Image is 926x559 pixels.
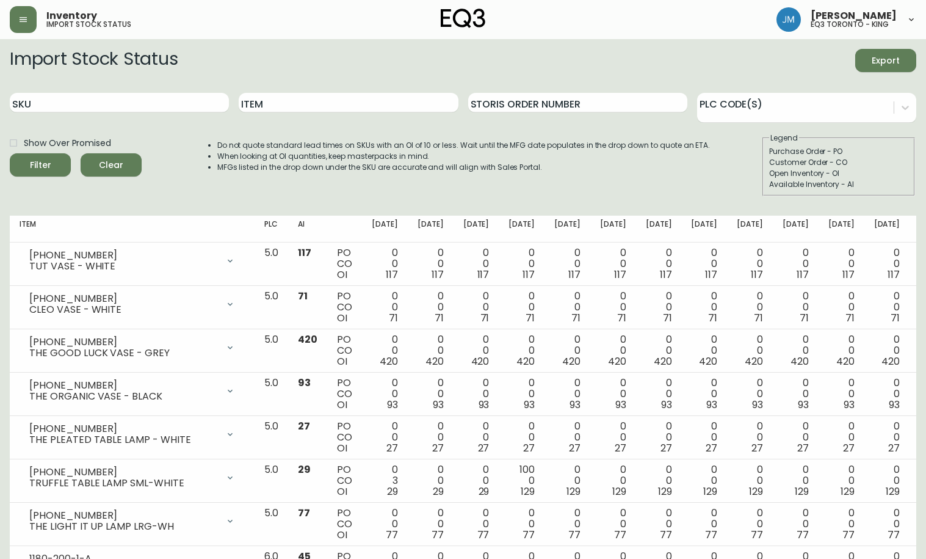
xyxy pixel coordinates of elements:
[751,528,763,542] span: 77
[20,421,245,448] div: [PHONE_NUMBER]THE PLEATED TABLE LAMP - WHITE
[433,398,444,412] span: 93
[646,421,672,454] div: 0 0
[418,291,444,324] div: 0 0
[433,484,444,499] span: 29
[855,49,916,72] button: Export
[435,311,444,325] span: 71
[337,378,352,411] div: PO CO
[298,419,310,433] span: 27
[681,216,727,243] th: [DATE]
[508,421,535,454] div: 0 0
[727,216,773,243] th: [DATE]
[737,421,763,454] div: 0 0
[372,464,398,497] div: 0 3
[337,484,347,499] span: OI
[828,247,855,280] div: 0 0
[554,421,581,454] div: 0 0
[844,398,855,412] span: 93
[614,268,626,282] span: 117
[790,354,809,368] span: 420
[769,168,908,179] div: Open Inventory - OI
[337,528,347,542] span: OI
[478,441,490,455] span: 27
[865,53,906,68] span: Export
[29,348,218,359] div: THE GOOD LUCK VASE - GREY
[418,247,444,280] div: 0 0
[29,250,218,261] div: [PHONE_NUMBER]
[255,373,288,416] td: 5.0
[298,376,311,390] span: 93
[737,378,763,411] div: 0 0
[337,398,347,412] span: OI
[888,528,900,542] span: 77
[614,528,626,542] span: 77
[769,146,908,157] div: Purchase Order - PO
[769,133,799,144] legend: Legend
[20,508,245,535] div: [PHONE_NUMBER]THE LIGHT IT UP LAMP LRG-WH
[691,378,717,411] div: 0 0
[843,441,855,455] span: 27
[562,354,581,368] span: 420
[463,421,490,454] div: 0 0
[828,291,855,324] div: 0 0
[24,137,111,150] span: Show Over Promised
[337,334,352,367] div: PO CO
[797,528,809,542] span: 77
[600,421,626,454] div: 0 0
[387,484,398,499] span: 29
[508,291,535,324] div: 0 0
[298,332,317,346] span: 420
[523,528,535,542] span: 77
[636,216,682,243] th: [DATE]
[554,247,581,280] div: 0 0
[29,293,218,304] div: [PHONE_NUMBER]
[255,243,288,286] td: 5.0
[386,441,398,455] span: 27
[441,9,486,28] img: logo
[463,464,490,497] div: 0 0
[463,334,490,367] div: 0 0
[463,378,490,411] div: 0 0
[337,441,347,455] span: OI
[783,334,809,367] div: 0 0
[463,247,490,280] div: 0 0
[569,441,581,455] span: 27
[773,216,819,243] th: [DATE]
[841,484,855,499] span: 129
[737,334,763,367] div: 0 0
[544,216,590,243] th: [DATE]
[658,484,672,499] span: 129
[699,354,717,368] span: 420
[874,421,900,454] div: 0 0
[660,268,672,282] span: 117
[477,528,490,542] span: 77
[828,334,855,367] div: 0 0
[783,508,809,541] div: 0 0
[554,291,581,324] div: 0 0
[828,464,855,497] div: 0 0
[418,334,444,367] div: 0 0
[886,484,900,499] span: 129
[288,216,327,243] th: AI
[836,354,855,368] span: 420
[874,334,900,367] div: 0 0
[874,464,900,497] div: 0 0
[29,478,218,489] div: TRUFFLE TABLE LAMP SML-WHITE
[29,510,218,521] div: [PHONE_NUMBER]
[29,304,218,315] div: CLEO VASE - WHITE
[499,216,544,243] th: [DATE]
[568,528,581,542] span: 77
[705,268,717,282] span: 117
[217,151,711,162] li: When looking at OI quantities, keep masterpacks in mind.
[408,216,454,243] th: [DATE]
[217,162,711,173] li: MFGs listed in the drop down under the SKU are accurate and will align with Sales Portal.
[432,441,444,455] span: 27
[386,268,398,282] span: 117
[508,247,535,280] div: 0 0
[617,311,626,325] span: 71
[828,421,855,454] div: 0 0
[480,311,490,325] span: 71
[337,291,352,324] div: PO CO
[255,459,288,503] td: 5.0
[508,464,535,497] div: 100 0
